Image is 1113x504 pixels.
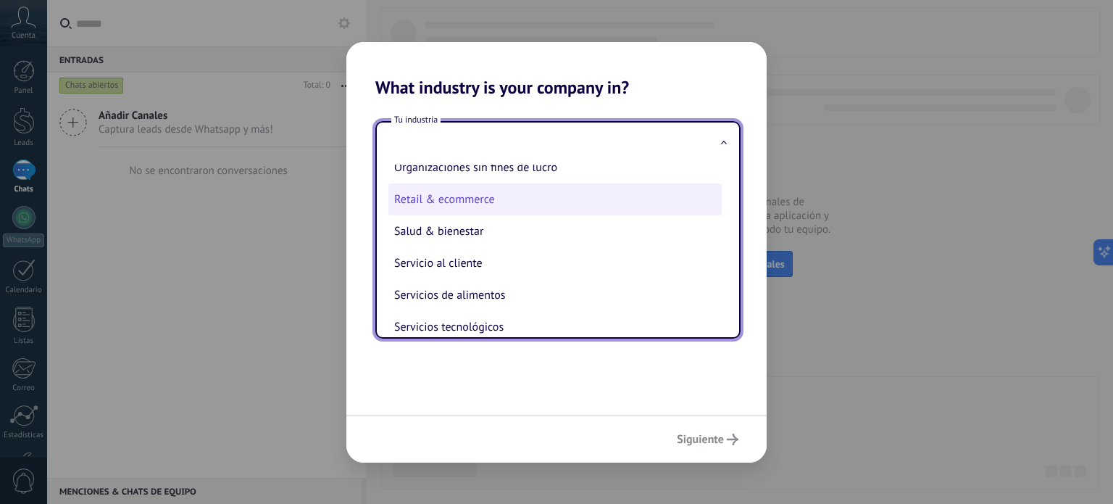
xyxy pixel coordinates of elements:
[388,152,722,183] li: Organizaciones sin fines de lucro
[388,247,722,279] li: Servicio al cliente
[388,279,722,311] li: Servicios de alimentos
[391,114,441,126] span: Tu industria
[388,183,722,215] li: Retail & ecommerce
[346,42,767,98] h2: What industry is your company in?
[388,311,722,343] li: Servicios tecnológicos
[388,215,722,247] li: Salud & bienestar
